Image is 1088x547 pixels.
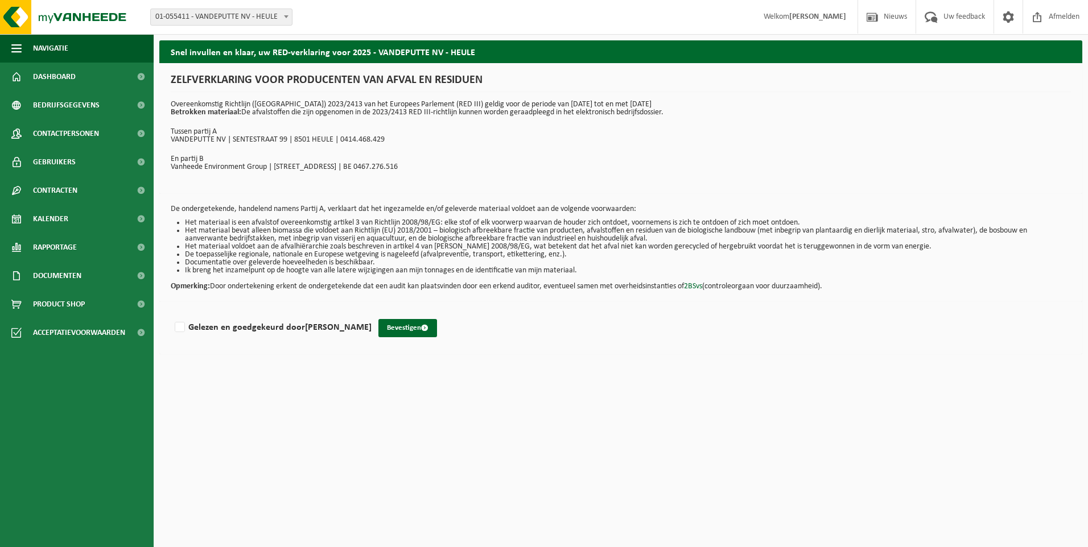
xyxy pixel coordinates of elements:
[171,74,1071,92] h1: ZELFVERKLARING VOOR PRODUCENTEN VAN AFVAL EN RESIDUEN
[33,91,100,119] span: Bedrijfsgegevens
[33,34,68,63] span: Navigatie
[33,233,77,262] span: Rapportage
[171,101,1071,117] p: Overeenkomstig Richtlijn ([GEOGRAPHIC_DATA]) 2023/2413 van het Europees Parlement (RED III) geldi...
[378,319,437,337] button: Bevestigen
[171,155,1071,163] p: En partij B
[171,108,241,117] strong: Betrokken materiaal:
[171,282,210,291] strong: Opmerking:
[789,13,846,21] strong: [PERSON_NAME]
[33,119,99,148] span: Contactpersonen
[171,163,1071,171] p: Vanheede Environment Group | [STREET_ADDRESS] | BE 0467.276.516
[33,205,68,233] span: Kalender
[33,318,125,347] span: Acceptatievoorwaarden
[33,176,77,205] span: Contracten
[305,323,372,332] strong: [PERSON_NAME]
[185,243,1071,251] li: Het materiaal voldoet aan de afvalhiërarchie zoals beschreven in artikel 4 van [PERSON_NAME] 2008...
[185,259,1071,267] li: Documentatie over geleverde hoeveelheden is beschikbaar.
[171,205,1071,213] p: De ondergetekende, handelend namens Partij A, verklaart dat het ingezamelde en/of geleverde mater...
[33,148,76,176] span: Gebruikers
[684,282,702,291] a: 2BSvs
[6,522,190,547] iframe: chat widget
[33,63,76,91] span: Dashboard
[151,9,292,25] span: 01-055411 - VANDEPUTTE NV - HEULE
[171,275,1071,291] p: Door ondertekening erkent de ondergetekende dat een audit kan plaatsvinden door een erkend audito...
[185,251,1071,259] li: De toepasselijke regionale, nationale en Europese wetgeving is nageleefd (afvalpreventie, transpo...
[172,319,372,336] label: Gelezen en goedgekeurd door
[185,219,1071,227] li: Het materiaal is een afvalstof overeenkomstig artikel 3 van Richtlijn 2008/98/EG: elke stof of el...
[159,40,1082,63] h2: Snel invullen en klaar, uw RED-verklaring voor 2025 - VANDEPUTTE NV - HEULE
[171,128,1071,136] p: Tussen partij A
[150,9,292,26] span: 01-055411 - VANDEPUTTE NV - HEULE
[171,136,1071,144] p: VANDEPUTTE NV | SENTESTRAAT 99 | 8501 HEULE | 0414.468.429
[185,227,1071,243] li: Het materiaal bevat alleen biomassa die voldoet aan Richtlijn (EU) 2018/2001 – biologisch afbreek...
[33,262,81,290] span: Documenten
[185,267,1071,275] li: Ik breng het inzamelpunt op de hoogte van alle latere wijzigingen aan mijn tonnages en de identif...
[33,290,85,318] span: Product Shop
